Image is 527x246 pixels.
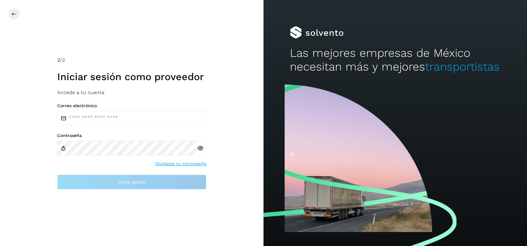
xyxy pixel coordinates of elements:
[119,180,145,184] span: Inicia sesión
[57,57,60,63] span: 2
[57,89,206,95] h3: Accede a tu cuenta
[57,71,206,83] h1: Iniciar sesión como proveedor
[155,161,206,167] a: Olvidaste tu contraseña
[57,175,206,189] button: Inicia sesión
[57,57,206,64] div: /2
[57,133,206,138] label: Contraseña
[57,103,206,108] label: Correo electrónico
[425,60,500,73] span: transportistas
[290,46,501,74] h2: Las mejores empresas de México necesitan más y mejores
